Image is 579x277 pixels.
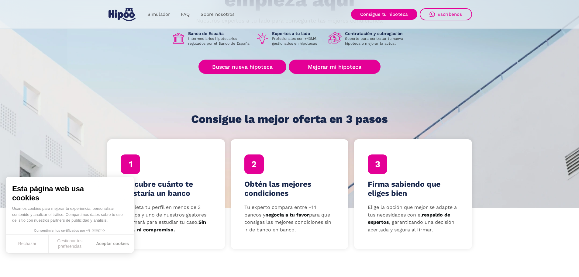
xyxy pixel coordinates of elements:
p: Soporte para contratar tu nueva hipoteca o mejorar la actual [345,36,408,46]
a: FAQ [175,9,195,20]
h4: Descubre cuánto te prestaría un banco [121,180,211,198]
a: Sobre nosotros [195,9,240,20]
h1: Expertos a tu lado [272,31,324,36]
p: Intermediarios hipotecarios regulados por el Banco de España [188,36,251,46]
div: Escríbenos [437,12,462,17]
h4: Obtén las mejores condiciones [244,180,335,198]
a: Buscar nueva hipoteca [198,60,286,74]
a: Simulador [142,9,175,20]
h1: Consigue la mejor oferta en 3 pasos [191,113,388,125]
a: Consigue tu hipoteca [351,9,417,20]
p: Tu experto compara entre +14 bancos y para que consigas las mejores condiciones sin ir de banco e... [244,204,335,234]
strong: Sin coste, ni compromiso. [121,219,206,233]
h4: Firma sabiendo que eliges bien [368,180,458,198]
a: Escríbenos [420,8,472,20]
p: Completa tu perfil en menos de 3 minutos y uno de nuestros gestores te llamará para estudiar tu c... [121,204,211,234]
h1: Banco de España [188,31,251,36]
strong: negocia a tu favor [265,212,309,218]
a: home [107,5,137,23]
p: Elige la opción que mejor se adapte a tus necesidades con el , garantizando una decisión acertada... [368,204,458,234]
h1: Contratación y subrogación [345,31,408,36]
p: Profesionales con +40M€ gestionados en hipotecas [272,36,324,46]
a: Mejorar mi hipoteca [289,60,380,74]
